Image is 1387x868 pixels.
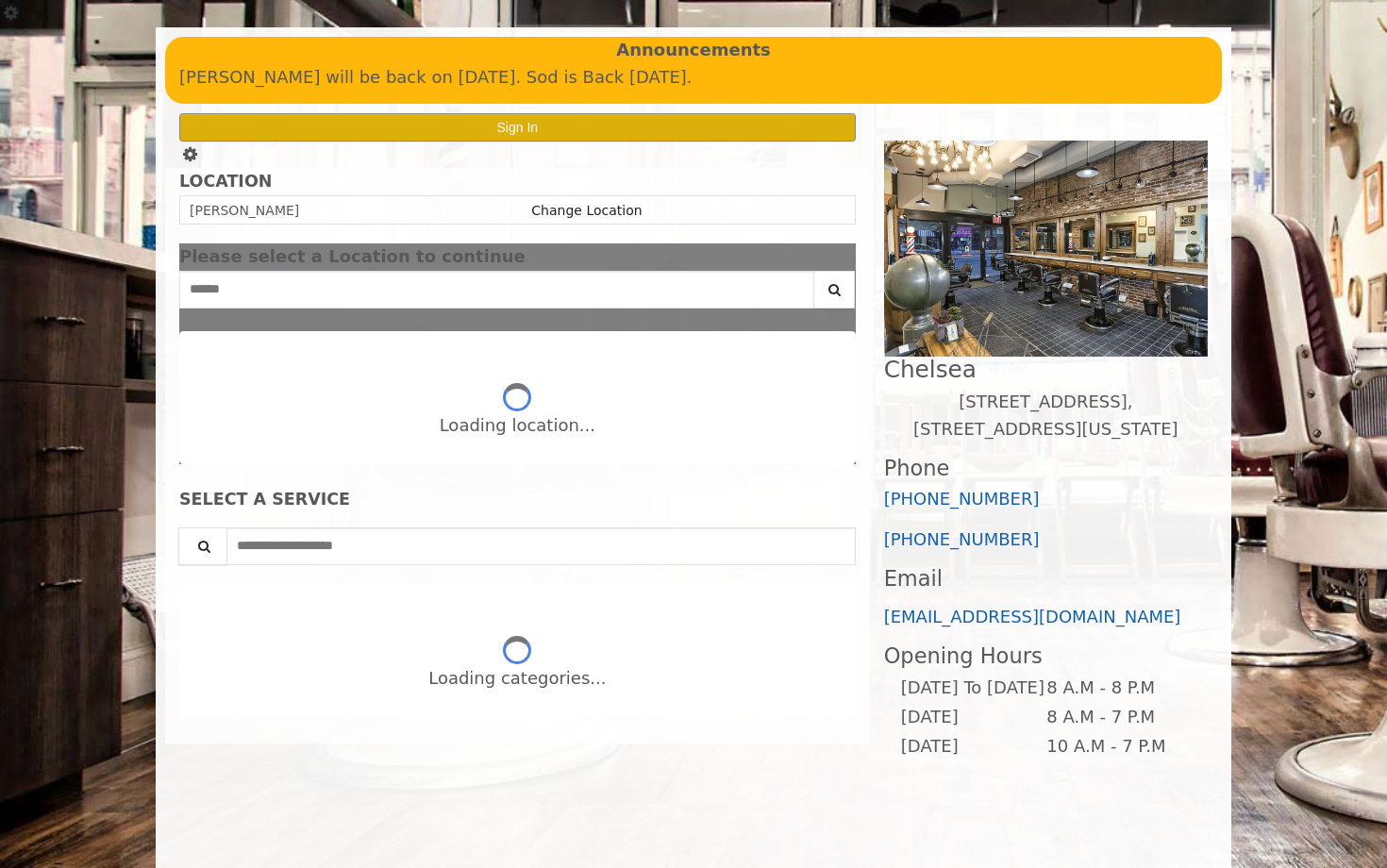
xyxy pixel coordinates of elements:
div: SELECT A SERVICE [179,491,856,509]
button: close dialog [827,251,856,263]
td: [DATE] [900,732,1045,761]
p: [STREET_ADDRESS],[STREET_ADDRESS][US_STATE] [884,389,1208,443]
i: Search button [824,283,845,296]
td: 10 A.M - 7 P.M [1045,732,1192,761]
td: 8 A.M - 7 P.M [1045,703,1192,732]
h2: Chelsea [884,357,1208,382]
h3: Phone [884,457,1208,480]
input: Search Center [179,271,814,309]
div: Center Select [179,271,856,318]
td: [DATE] To [DATE] [900,674,1045,703]
p: [PERSON_NAME] will be back on [DATE]. Sod is Back [DATE]. [179,64,1208,92]
a: [EMAIL_ADDRESS][DOMAIN_NAME] [884,607,1181,626]
a: [PHONE_NUMBER] [884,529,1040,549]
div: Loading location... [440,412,595,440]
div: Loading categories... [428,665,606,693]
td: 8 A.M - 8 P.M [1045,674,1192,703]
span: [PERSON_NAME] [190,203,299,218]
a: Change Location [531,203,642,218]
h3: Opening Hours [884,644,1208,668]
span: Please select a Location to continue [179,246,526,266]
td: [DATE] [900,703,1045,732]
button: Sign In [179,113,856,141]
button: Service Search [178,527,227,565]
b: LOCATION [179,172,272,191]
a: [PHONE_NUMBER] [884,489,1040,509]
h3: Email [884,567,1208,591]
b: Announcements [616,37,771,64]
